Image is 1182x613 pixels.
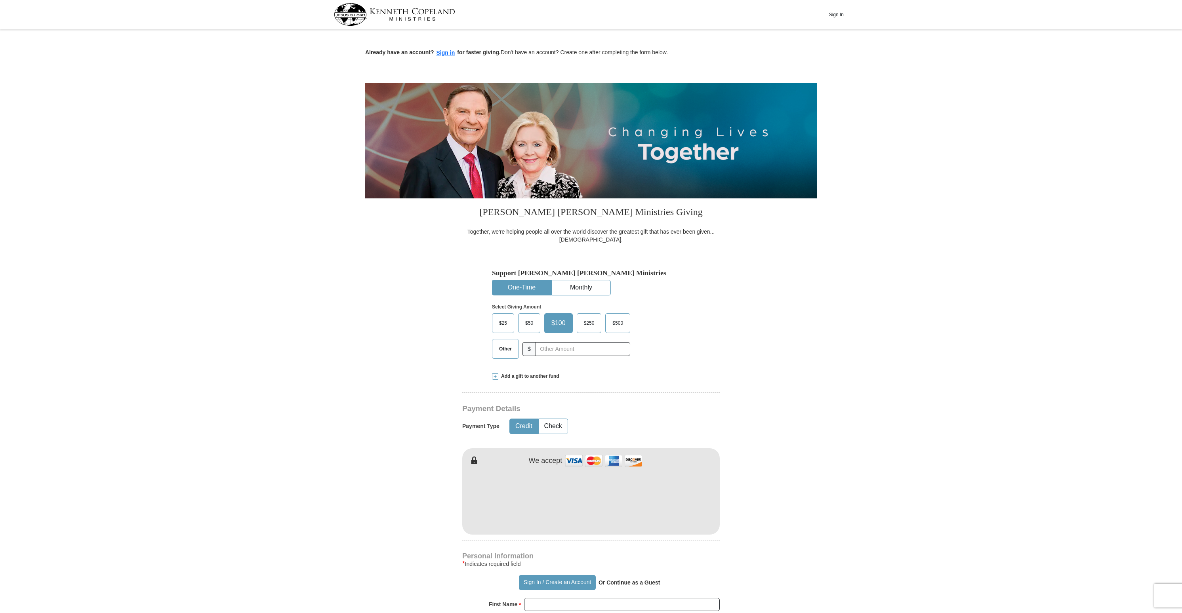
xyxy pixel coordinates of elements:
button: Check [539,419,568,434]
button: Credit [510,419,538,434]
span: Other [495,343,516,355]
span: $500 [608,317,627,329]
span: Add a gift to another fund [498,373,559,380]
div: Together, we're helping people all over the world discover the greatest gift that has ever been g... [462,228,720,244]
span: $100 [547,317,570,329]
button: Sign In / Create an Account [519,575,595,590]
strong: Already have an account? for faster giving. [365,49,501,55]
button: Sign in [434,48,458,57]
h3: Payment Details [462,404,664,413]
strong: First Name [489,599,517,610]
span: $ [522,342,536,356]
input: Other Amount [536,342,630,356]
img: kcm-header-logo.svg [334,3,455,26]
p: Don't have an account? Create one after completing the form below. [365,48,817,57]
strong: Or Continue as a Guest [599,579,660,586]
button: Monthly [552,280,610,295]
span: $25 [495,317,511,329]
button: One-Time [492,280,551,295]
strong: Select Giving Amount [492,304,541,310]
span: $50 [521,317,537,329]
h5: Payment Type [462,423,499,430]
h4: We accept [529,457,562,465]
button: Sign In [824,8,848,21]
h5: Support [PERSON_NAME] [PERSON_NAME] Ministries [492,269,690,277]
h4: Personal Information [462,553,720,559]
img: credit cards accepted [564,452,643,469]
div: Indicates required field [462,559,720,569]
h3: [PERSON_NAME] [PERSON_NAME] Ministries Giving [462,198,720,228]
span: $250 [580,317,599,329]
